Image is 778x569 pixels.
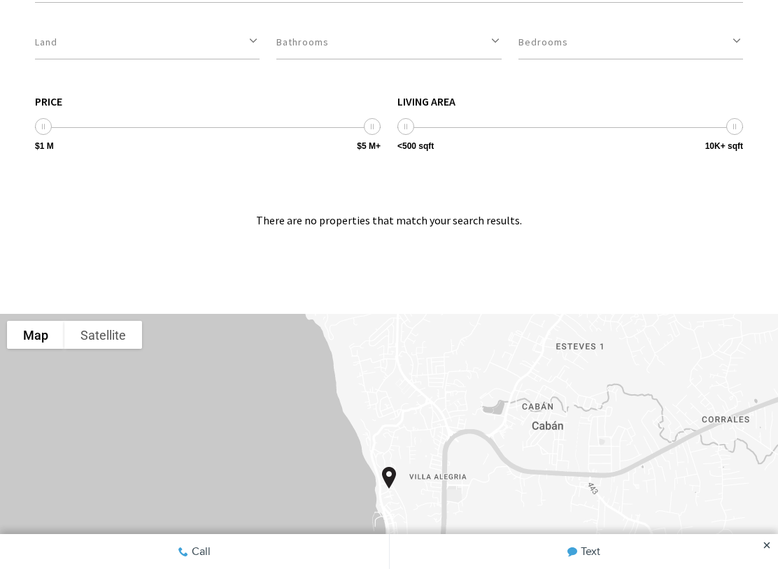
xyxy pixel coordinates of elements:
[35,211,743,230] p: There are no properties that match your search results.
[397,142,434,150] span: <500 sqft
[35,25,260,59] button: Land
[357,142,381,150] span: $5 M+
[518,25,743,59] button: Bedrooms
[276,25,501,59] button: Bathrooms
[64,321,142,349] button: Show satellite imagery
[35,142,54,150] span: $1 M
[376,461,402,494] div: button
[705,142,743,150] span: 10K+ sqft
[7,321,64,349] button: Show street map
